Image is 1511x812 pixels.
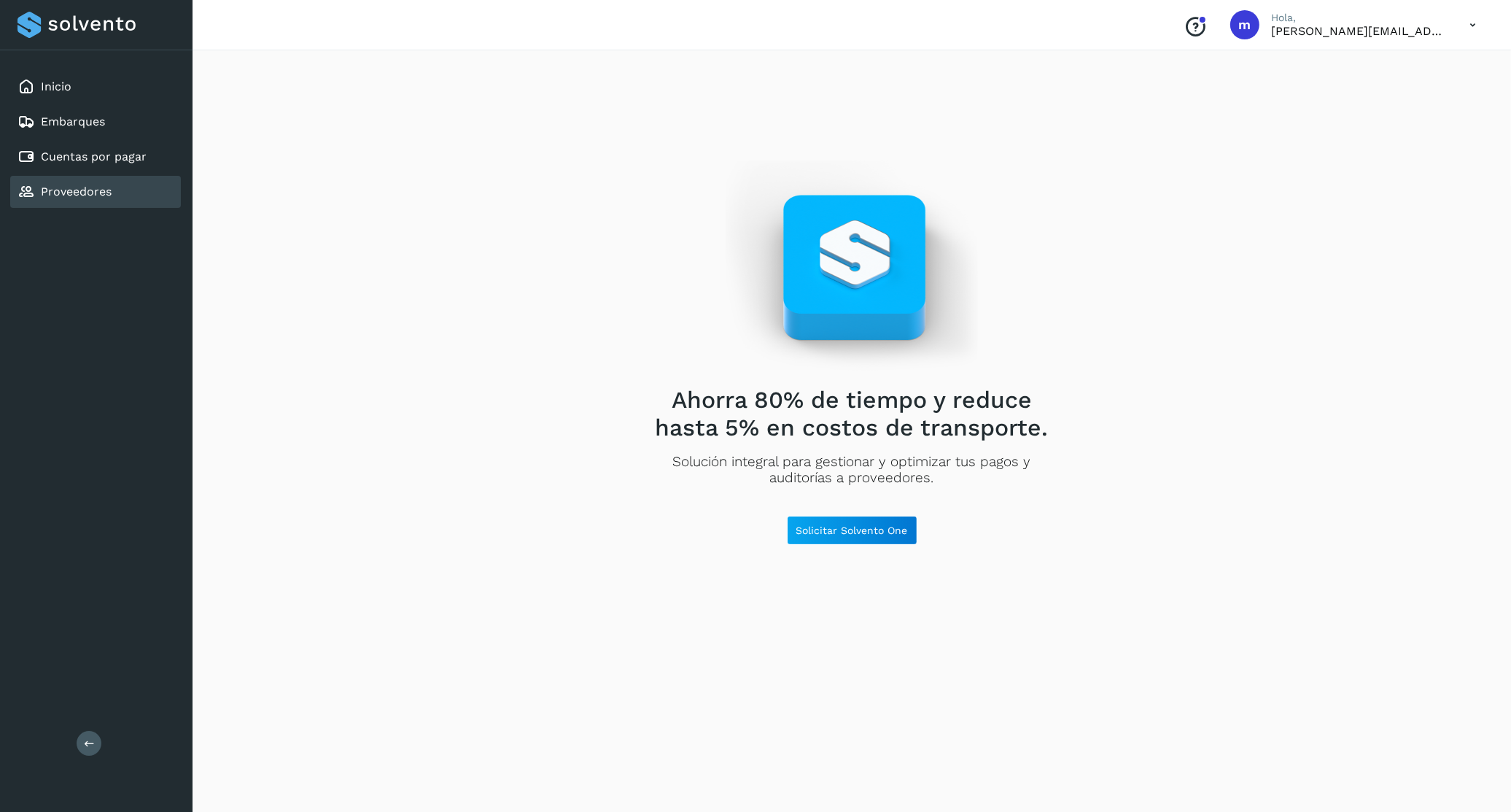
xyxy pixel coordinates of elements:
[644,386,1060,442] h2: Ahorra 80% de tiempo y reduce hasta 5% en costos de transporte.
[726,161,978,374] img: Empty state image
[10,141,181,173] div: Cuentas por pagar
[41,185,112,198] a: Proveedores
[41,115,105,128] a: Embarques
[10,176,181,208] div: Proveedores
[1271,24,1446,38] p: manuel+support@solvento.mx
[796,525,908,535] span: Solicitar Solvento One
[787,516,917,545] button: Solicitar Solvento One
[644,454,1060,487] p: Solución integral para gestionar y optimizar tus pagos y auditorías a proveedores.
[10,71,181,103] div: Inicio
[41,80,71,93] a: Inicio
[10,106,181,138] div: Embarques
[41,150,147,163] a: Cuentas por pagar
[1271,12,1446,24] p: Hola,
